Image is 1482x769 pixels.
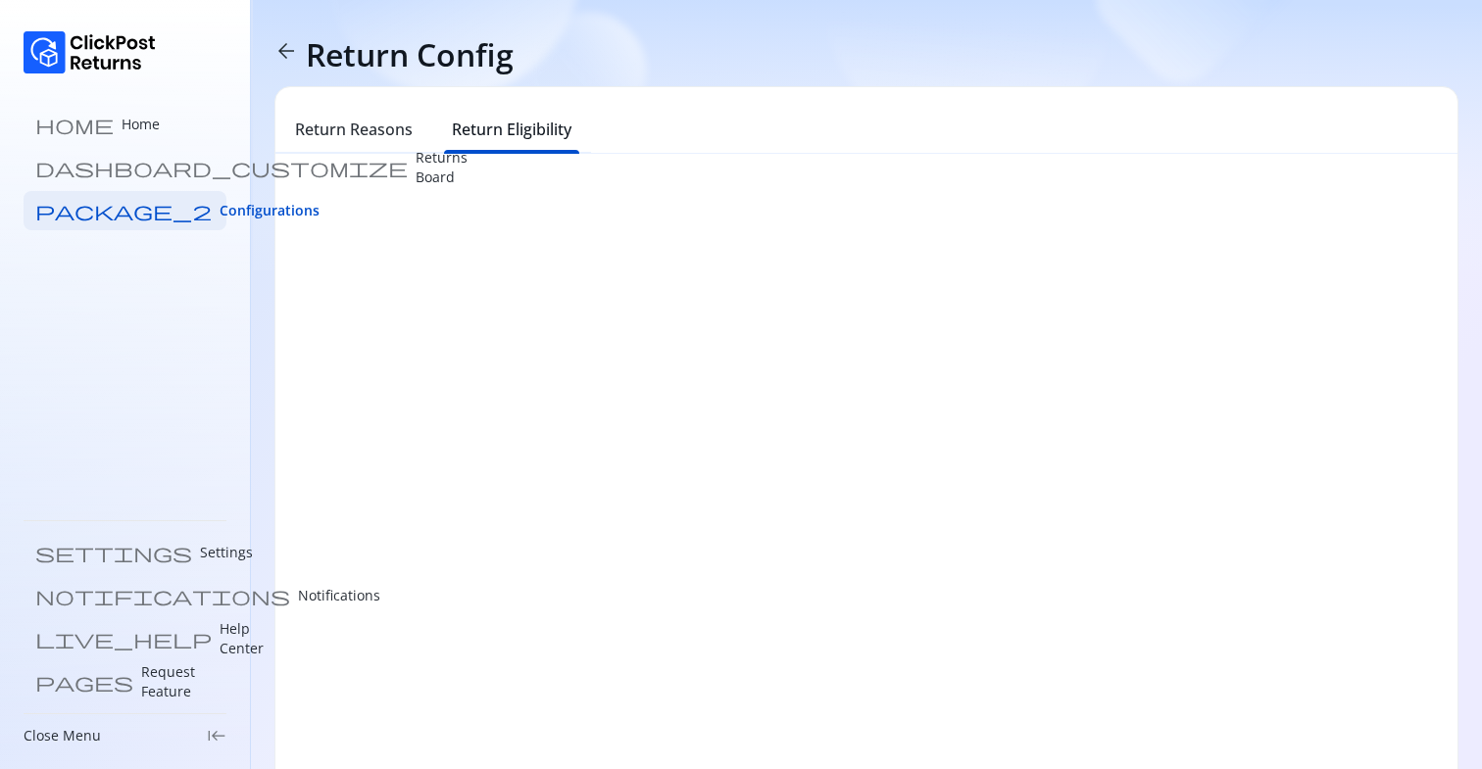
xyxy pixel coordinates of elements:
span: settings [35,543,192,562]
a: notifications Notifications [24,576,226,615]
span: pages [35,672,133,692]
span: keyboard_tab_rtl [207,726,226,745]
span: Configurations [220,201,320,220]
a: dashboard_customize Returns Board [24,148,226,187]
img: Logo [24,31,156,73]
p: Notifications [298,586,380,605]
p: Request Feature [141,662,215,701]
span: package_2 [35,201,212,220]
a: live_help Help Center [24,619,226,658]
span: dashboard_customize [35,158,408,177]
span: live_help [35,629,212,649]
a: settings Settings [24,533,226,572]
p: Settings [200,543,253,562]
a: package_2 Configurations [24,191,226,230]
a: pages Request Feature [24,662,226,701]
a: home Home [24,105,226,144]
div: Close Menukeyboard_tab_rtl [24,726,226,745]
p: Returns Board [416,148,468,187]
span: home [35,115,114,134]
p: Close Menu [24,726,101,745]
span: notifications [35,586,290,605]
p: Home [122,115,160,134]
p: Help Center [220,619,264,658]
